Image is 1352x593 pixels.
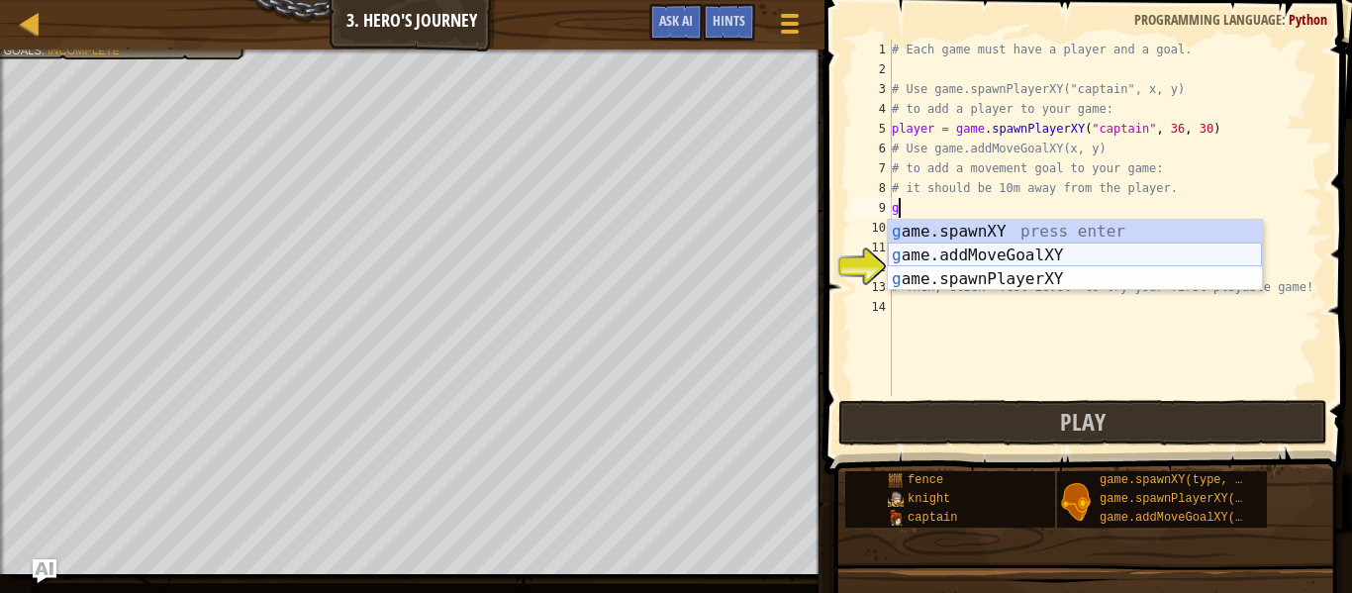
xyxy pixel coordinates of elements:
div: 3 [852,79,892,99]
div: 6 [852,139,892,158]
div: 13 [852,277,892,297]
span: Play [1060,406,1106,438]
button: Play [838,400,1327,445]
span: game.spawnXY(type, x, y) [1100,473,1271,487]
div: 7 [852,158,892,178]
span: game.spawnPlayerXY(type, x, y) [1100,492,1313,506]
div: 8 [852,178,892,198]
div: 5 [852,119,892,139]
div: 9 [852,198,892,218]
span: game.addMoveGoalXY(x, y) [1100,511,1271,525]
div: 10 [852,218,892,238]
span: knight [908,492,950,506]
div: 1 [852,40,892,59]
span: : [1282,10,1289,29]
button: Show game menu [765,4,815,50]
span: captain [908,511,957,525]
div: 2 [852,59,892,79]
img: portrait.png [888,472,904,488]
button: Ask AI [649,4,703,41]
img: portrait.png [888,491,904,507]
img: portrait.png [888,510,904,526]
div: 11 [852,238,892,257]
img: portrait.png [1057,483,1095,521]
div: 12 [852,257,892,277]
div: 14 [852,297,892,317]
span: Ask AI [659,11,693,30]
span: fence [908,473,943,487]
button: Ask AI [33,559,56,583]
span: Hints [713,11,745,30]
span: Python [1289,10,1327,29]
div: 4 [852,99,892,119]
span: Programming language [1134,10,1282,29]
